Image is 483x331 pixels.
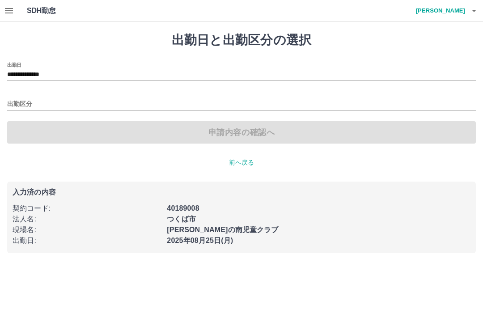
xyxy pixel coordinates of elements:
p: 出勤日 : [13,235,161,246]
label: 出勤日 [7,61,21,68]
h1: 出勤日と出勤区分の選択 [7,33,476,48]
b: 40189008 [167,204,199,212]
b: [PERSON_NAME]の南児童クラブ [167,226,278,233]
b: つくば市 [167,215,196,223]
p: 現場名 : [13,225,161,235]
p: 入力済の内容 [13,189,470,196]
p: 法人名 : [13,214,161,225]
b: 2025年08月25日(月) [167,237,233,244]
p: 前へ戻る [7,158,476,167]
p: 契約コード : [13,203,161,214]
